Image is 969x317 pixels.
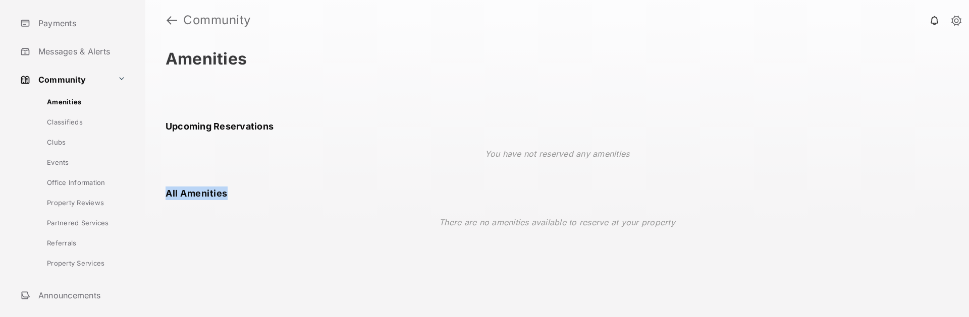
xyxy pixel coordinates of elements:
[16,39,145,64] a: Messages & Alerts
[166,49,247,69] h1: Amenities
[16,92,145,279] div: Community
[19,213,145,233] a: Partnered Services
[183,14,251,26] strong: Community
[166,121,949,132] div: Upcoming Reservations
[439,216,675,228] p: There are no amenities available to reserve at your property
[19,112,145,132] a: Classifieds
[19,193,145,213] a: Property Reviews
[19,92,145,112] a: Amenities
[19,172,145,193] a: Office Information
[19,132,145,152] a: Clubs
[19,233,145,253] a: Referrals
[19,253,145,279] a: Property Services
[16,283,145,307] a: Announcements
[485,148,630,160] p: You have not reserved any amenities
[19,152,145,172] a: Events
[16,11,145,35] a: Payments
[16,68,114,92] a: Community
[166,186,949,200] div: All Amenities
